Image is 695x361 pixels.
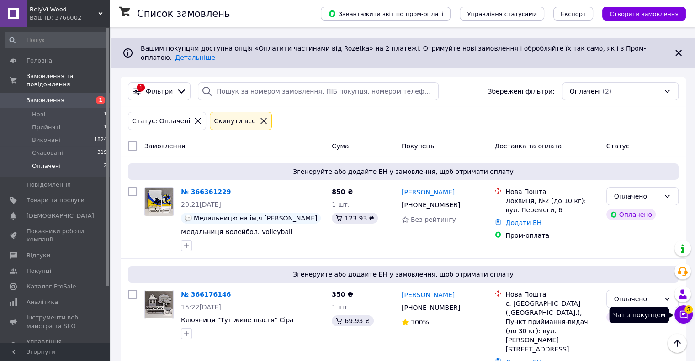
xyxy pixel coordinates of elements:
span: 20:21[DATE] [181,201,221,208]
span: Скасовані [32,149,63,157]
button: Управління статусами [460,7,544,21]
span: Нові [32,110,45,119]
span: Без рейтингу [411,216,456,223]
div: Нова Пошта [505,187,599,196]
button: Експорт [553,7,594,21]
span: 1 [104,110,107,119]
span: 15:22[DATE] [181,303,221,311]
a: Додати ЕН [505,219,541,226]
input: Пошук [5,32,108,48]
span: [DEMOGRAPHIC_DATA] [27,212,94,220]
span: 2 [104,162,107,170]
span: Управління статусами [467,10,537,17]
div: Оплачено [614,191,660,201]
span: 319 [97,149,107,157]
div: Cкинути все [212,116,257,126]
span: BelyVi Wood [30,5,98,14]
span: Завантажити звіт по пром-оплаті [328,10,443,18]
span: 1 [104,123,107,131]
a: № 366176146 [181,291,231,298]
div: Оплачено [606,312,656,323]
span: Створити замовлення [610,10,679,17]
span: Cума [332,142,349,150]
div: Оплачено [606,209,656,220]
span: Медальницю на ім,я [PERSON_NAME] [194,215,317,222]
span: Згенеруйте або додайте ЕН у замовлення, щоб отримати оплату [132,270,675,279]
span: 1 [96,96,105,104]
span: Відгуки [27,251,50,260]
img: Фото товару [145,291,173,318]
a: [PERSON_NAME] [402,290,455,299]
button: Чат з покупцем3 [674,305,693,324]
div: Пром-оплата [505,231,599,240]
span: Статус [606,142,630,150]
div: Чат з покупцем [609,307,669,323]
span: Показники роботи компанії [27,227,85,244]
span: Прийняті [32,123,60,131]
span: Оплачені [32,162,61,170]
a: № 366361229 [181,188,231,195]
span: Замовлення [144,142,185,150]
div: 123.93 ₴ [332,213,377,224]
span: Покупці [27,267,51,275]
span: Товари та послуги [27,196,85,204]
a: Фото товару [144,187,174,216]
button: Завантажити звіт по пром-оплаті [321,7,451,21]
span: Виконані [32,136,60,144]
span: Доставка та оплата [494,142,562,150]
span: Замовлення [27,96,64,105]
div: Оплачено [614,294,660,304]
span: 1824 [94,136,107,144]
span: 850 ₴ [332,188,353,195]
h1: Список замовлень [137,8,230,19]
span: Замовлення та повідомлення [27,72,110,89]
img: :speech_balloon: [185,215,192,222]
span: Каталог ProSale [27,283,76,291]
span: Фільтри [146,87,173,96]
a: Створити замовлення [593,10,686,17]
span: 3 [684,305,693,314]
input: Пошук за номером замовлення, ПІБ покупця, номером телефону, Email, номером накладної [198,82,439,100]
a: Медальниця Волейбол. Volleyball [181,228,292,235]
a: Фото товару [144,290,174,319]
div: Статус: Оплачені [130,116,192,126]
span: Згенеруйте або додайте ЕН у замовлення, щоб отримати оплату [132,167,675,176]
a: [PERSON_NAME] [402,188,455,197]
span: 1 шт. [332,201,350,208]
div: [PHONE_NUMBER] [400,301,462,314]
span: (2) [602,88,611,95]
span: 100% [411,319,429,326]
div: 69.93 ₴ [332,315,373,326]
span: Покупець [402,142,434,150]
span: Управління сайтом [27,338,85,354]
span: Аналітика [27,298,58,306]
button: Створити замовлення [602,7,686,21]
span: Вашим покупцям доступна опція «Оплатити частинами від Rozetka» на 2 платежі. Отримуйте нові замов... [141,45,646,61]
span: Головна [27,57,52,65]
span: Експорт [561,10,586,17]
div: [PHONE_NUMBER] [400,199,462,211]
a: Детальніше [175,54,215,61]
div: Ваш ID: 3766002 [30,14,110,22]
span: Повідомлення [27,181,71,189]
button: Наверх [668,334,687,353]
span: Інструменти веб-майстра та SEO [27,314,85,330]
img: Фото товару [145,188,173,216]
div: с. [GEOGRAPHIC_DATA] ([GEOGRAPHIC_DATA].), Пункт приймання-видачі (до 30 кг): вул. [PERSON_NAME][... [505,299,599,354]
div: Лохвиця, №2 (до 10 кг): вул. Перемоги, 6 [505,196,599,215]
a: Ключниця "Тут живе щастя" Сіра [181,316,294,324]
div: Нова Пошта [505,290,599,299]
span: Збережені фільтри: [488,87,554,96]
span: 1 шт. [332,303,350,311]
span: Оплачені [570,87,601,96]
span: 350 ₴ [332,291,353,298]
